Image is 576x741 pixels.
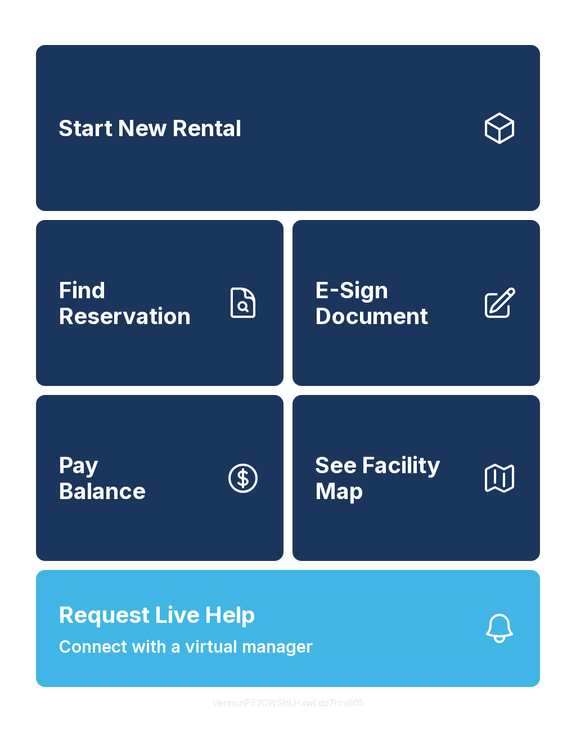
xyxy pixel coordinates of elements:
[36,220,283,386] a: Find Reservation
[36,45,540,211] a: Start New Rental
[58,452,146,504] span: Pay Balance
[58,598,255,632] span: Request Live Help
[36,395,283,561] a: PayBalance
[58,634,313,659] span: Connect with a virtual manager
[58,115,241,141] span: Start New Rental
[58,277,216,329] span: Find Reservation
[315,452,472,504] span: See Facility Map
[315,277,472,329] span: E-Sign Document
[292,395,540,561] button: See Facility Map
[36,570,540,687] button: Request Live HelpConnect with a virtual manager
[292,220,540,386] a: E-Sign Document
[204,687,373,718] button: VersionPE2CWShLHxwLdo7nhiB05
